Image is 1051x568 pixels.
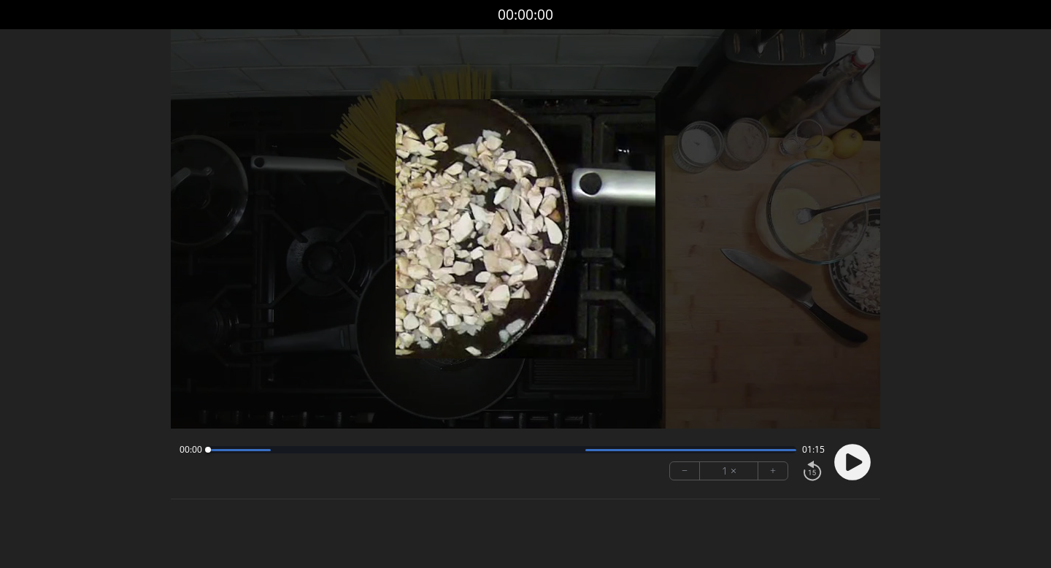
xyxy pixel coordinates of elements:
[700,462,758,480] div: 1 ×
[802,444,825,456] span: 01:15
[758,462,788,480] button: +
[180,444,202,456] span: 00:00
[396,99,655,358] img: Poster Image
[670,462,700,480] button: −
[498,4,553,26] a: 00:00:00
